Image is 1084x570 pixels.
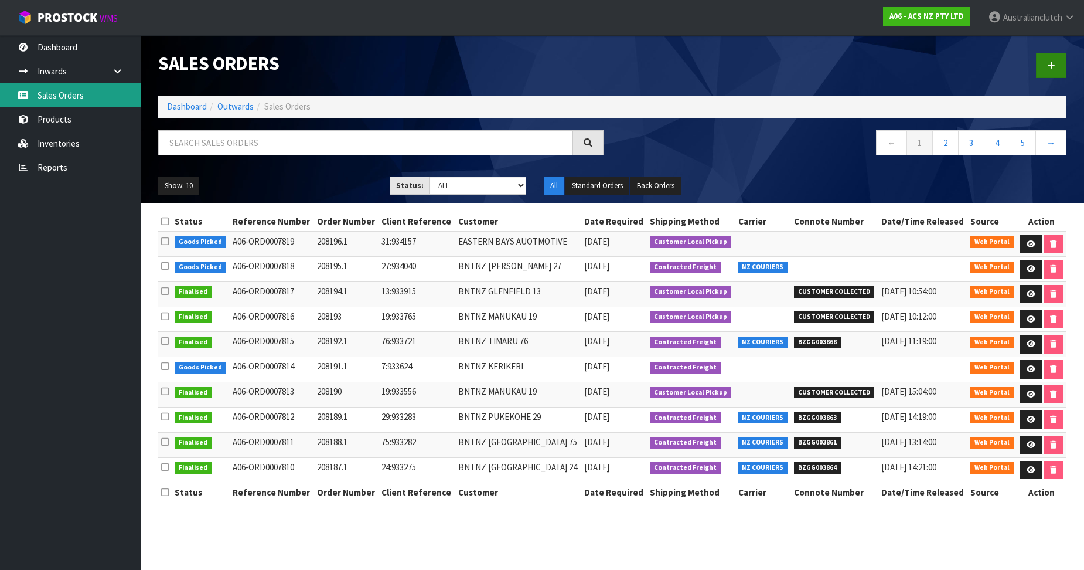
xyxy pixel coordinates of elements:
span: BZGG003868 [794,337,841,348]
td: 13:933915 [379,281,455,307]
span: CUSTOMER COLLECTED [794,387,874,399]
span: NZ COURIERS [738,462,788,474]
th: Order Number [314,212,379,231]
span: [DATE] [584,335,609,347]
th: Shipping Method [647,483,735,501]
span: BZGG003863 [794,412,841,424]
td: BNTNZ [GEOGRAPHIC_DATA] 75 [455,432,582,457]
span: Contracted Freight [650,437,721,449]
span: Contracted Freight [650,412,721,424]
span: NZ COURIERS [738,437,788,449]
button: Back Orders [630,177,681,195]
td: A06-ORD0007810 [230,457,314,483]
a: ← [876,130,907,155]
span: CUSTOMER COLLECTED [794,286,874,298]
td: EASTERN BAYS AUOTMOTIVE [455,232,582,257]
a: 5 [1010,130,1036,155]
span: Finalised [175,462,212,474]
td: 208195.1 [314,257,379,282]
span: [DATE] 10:54:00 [881,286,936,297]
th: Reference Number [230,483,314,501]
td: 208193 [314,307,379,332]
span: CUSTOMER COLLECTED [794,311,874,323]
td: BNTNZ MANUKAU 19 [455,307,582,332]
a: 3 [958,130,984,155]
th: Date/Time Released [878,212,968,231]
th: Date Required [581,483,647,501]
nav: Page navigation [621,130,1066,159]
small: WMS [100,13,118,24]
span: Sales Orders [264,101,311,112]
span: Web Portal [970,437,1014,449]
td: 76:933721 [379,332,455,357]
td: BNTNZ PUKEKOHE 29 [455,407,582,432]
td: BNTNZ [PERSON_NAME] 27 [455,257,582,282]
span: Finalised [175,387,212,399]
span: Customer Local Pickup [650,236,731,248]
span: Web Portal [970,387,1014,399]
span: Goods Picked [175,236,226,248]
a: → [1035,130,1066,155]
span: ProStock [38,10,97,25]
td: 208196.1 [314,232,379,257]
td: BNTNZ MANUKAU 19 [455,382,582,407]
input: Search sales orders [158,130,573,155]
td: A06-ORD0007818 [230,257,314,282]
td: 208191.1 [314,357,379,382]
span: NZ COURIERS [738,412,788,424]
span: Web Portal [970,462,1014,474]
td: 19:933556 [379,382,455,407]
span: BZGG003864 [794,462,841,474]
td: 19:933765 [379,307,455,332]
span: Customer Local Pickup [650,286,731,298]
span: [DATE] [584,236,609,247]
h1: Sales Orders [158,53,604,73]
td: 7:933624 [379,357,455,382]
span: [DATE] [584,462,609,473]
span: Contracted Freight [650,462,721,474]
a: 4 [984,130,1010,155]
th: Status [172,483,230,501]
span: [DATE] [584,386,609,397]
span: NZ COURIERS [738,262,788,273]
th: Source [967,212,1017,231]
span: BZGG003861 [794,437,841,449]
th: Source [967,483,1017,501]
span: [DATE] 13:14:00 [881,436,936,447]
td: 31:934157 [379,232,455,257]
span: Australianclutch [1003,12,1062,23]
td: BNTNZ TIMARU 76 [455,332,582,357]
span: Finalised [175,412,212,424]
th: Customer [455,212,582,231]
span: [DATE] 11:19:00 [881,335,936,347]
span: Finalised [175,337,212,348]
td: 208189.1 [314,407,379,432]
th: Action [1017,212,1066,231]
span: Goods Picked [175,262,226,273]
th: Connote Number [791,483,878,501]
span: NZ COURIERS [738,337,788,348]
button: All [544,177,564,195]
td: A06-ORD0007814 [230,357,314,382]
span: [DATE] 14:19:00 [881,411,936,422]
td: BNTNZ GLENFIELD 13 [455,281,582,307]
strong: Status: [396,181,424,191]
a: 1 [906,130,933,155]
td: 208194.1 [314,281,379,307]
td: A06-ORD0007817 [230,281,314,307]
td: A06-ORD0007812 [230,407,314,432]
th: Date/Time Released [878,483,968,501]
strong: A06 - ACS NZ PTY LTD [889,11,964,21]
a: 2 [932,130,959,155]
th: Client Reference [379,483,455,501]
img: cube-alt.png [18,10,32,25]
th: Date Required [581,212,647,231]
span: Web Portal [970,412,1014,424]
td: 208192.1 [314,332,379,357]
span: [DATE] [584,411,609,422]
a: Outwards [217,101,254,112]
td: 24:933275 [379,457,455,483]
th: Order Number [314,483,379,501]
td: 208188.1 [314,432,379,457]
td: 208187.1 [314,457,379,483]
